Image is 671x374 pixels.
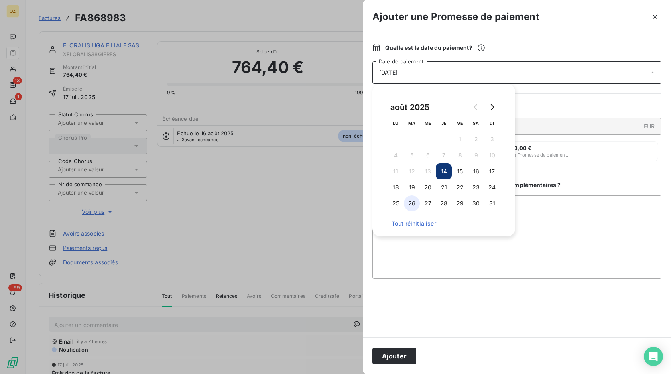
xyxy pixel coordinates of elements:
[420,147,436,163] button: 6
[404,195,420,211] button: 26
[420,163,436,179] button: 13
[484,131,500,147] button: 3
[436,147,452,163] button: 7
[468,163,484,179] button: 16
[420,195,436,211] button: 27
[484,195,500,211] button: 31
[388,195,404,211] button: 25
[468,99,484,115] button: Go to previous month
[452,163,468,179] button: 15
[468,195,484,211] button: 30
[484,99,500,115] button: Go to next month
[468,115,484,131] th: samedi
[404,163,420,179] button: 12
[452,179,468,195] button: 22
[385,44,485,52] span: Quelle est la date du paiement ?
[484,179,500,195] button: 24
[484,147,500,163] button: 10
[436,115,452,131] th: jeudi
[388,101,432,114] div: août 2025
[388,163,404,179] button: 11
[404,179,420,195] button: 19
[468,179,484,195] button: 23
[468,147,484,163] button: 9
[452,195,468,211] button: 29
[452,147,468,163] button: 8
[644,347,663,366] div: Open Intercom Messenger
[452,115,468,131] th: vendredi
[484,115,500,131] th: dimanche
[436,179,452,195] button: 21
[372,10,539,24] h3: Ajouter une Promesse de paiement
[372,348,416,364] button: Ajouter
[420,179,436,195] button: 20
[514,145,532,151] span: 0,00 €
[388,147,404,163] button: 4
[436,195,452,211] button: 28
[392,220,496,227] span: Tout réinitialiser
[484,163,500,179] button: 17
[404,115,420,131] th: mardi
[388,115,404,131] th: lundi
[388,179,404,195] button: 18
[436,163,452,179] button: 14
[379,69,398,76] span: [DATE]
[404,147,420,163] button: 5
[468,131,484,147] button: 2
[420,115,436,131] th: mercredi
[452,131,468,147] button: 1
